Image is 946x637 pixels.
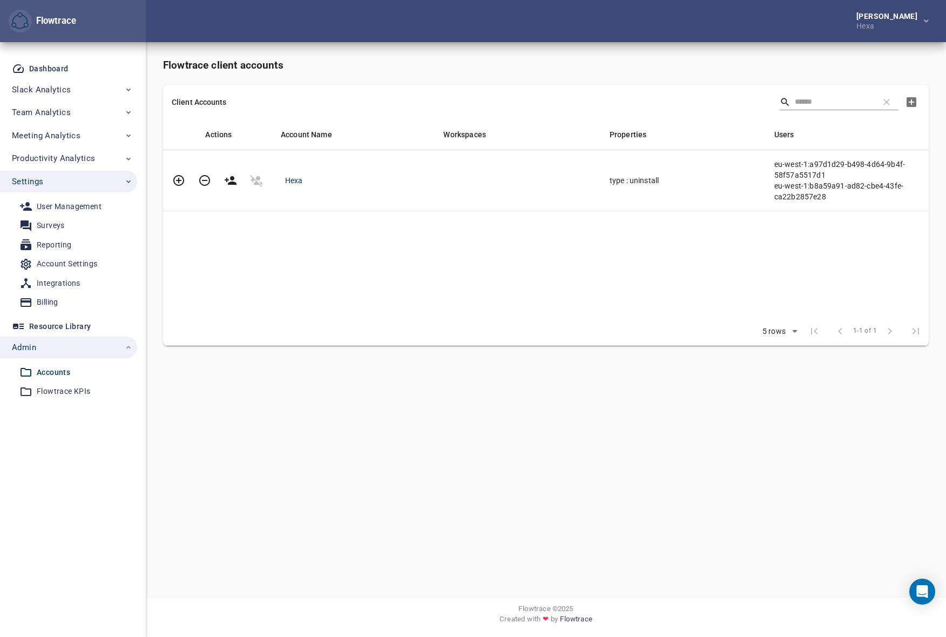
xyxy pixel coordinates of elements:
[37,385,91,398] div: Flowtrace KPIs
[774,128,920,141] div: Users
[37,366,70,379] div: Accounts
[12,83,71,97] span: Slack Analytics
[163,59,929,72] h5: Flowtrace client accounts
[560,614,592,628] a: Flowtrace
[281,128,346,141] span: Account Name
[37,200,102,213] div: User Management
[909,579,935,605] div: Open Intercom Messenger
[610,128,660,141] span: Properties
[898,89,924,115] button: Add Client Account
[853,326,877,337] span: 1-1 of 1
[780,97,790,108] svg: Search
[11,12,29,30] img: Flowtrace
[154,614,937,628] div: Created with
[12,175,43,189] span: Settings
[755,324,801,340] div: 5 rows
[760,327,788,336] div: 5 rows
[856,20,922,30] div: Hexa
[856,12,922,20] div: [PERSON_NAME]
[827,318,853,344] span: Previous Page
[37,277,80,290] div: Integrations
[37,238,72,252] div: Reporting
[551,614,558,628] span: by
[281,128,426,141] div: Account Name
[540,614,551,624] span: ❤
[29,320,91,333] div: Resource Library
[610,175,757,186] div: type : uninstall
[12,340,36,354] span: Admin
[877,318,903,344] span: Next Page
[443,128,592,141] div: Workspaces
[518,604,573,614] span: Flowtrace © 2025
[12,129,80,143] span: Meeting Analytics
[37,257,97,271] div: Account Settings
[610,128,757,141] div: Properties
[839,9,937,33] button: [PERSON_NAME]Hexa
[244,167,269,193] span: Remove User from Account
[443,128,499,141] span: Workspaces
[32,15,76,28] div: Flowtrace
[9,10,32,33] button: Flowtrace
[801,318,827,344] span: First Page
[795,94,870,110] input: Search
[37,219,65,232] div: Surveys
[37,296,58,309] div: Billing
[774,159,920,180] div: eu-west-1:a97d1d29-b498-4d64-9b4f-58f57a5517d1
[903,318,929,344] span: Last Page
[29,62,69,76] div: Dashboard
[218,167,244,193] button: Add User to Account
[12,151,95,165] span: Productivity Analytics
[172,97,227,108] h6: Client Accounts
[285,176,303,185] a: Hexa
[9,10,76,33] div: Flowtrace
[12,105,71,119] span: Team Analytics
[774,128,808,141] span: Users
[192,167,218,193] button: Remove Property
[774,180,920,202] div: eu-west-1:b8a59a91-ad82-cbe4-43fe-ca22b2857e28
[166,167,192,193] button: Add Property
